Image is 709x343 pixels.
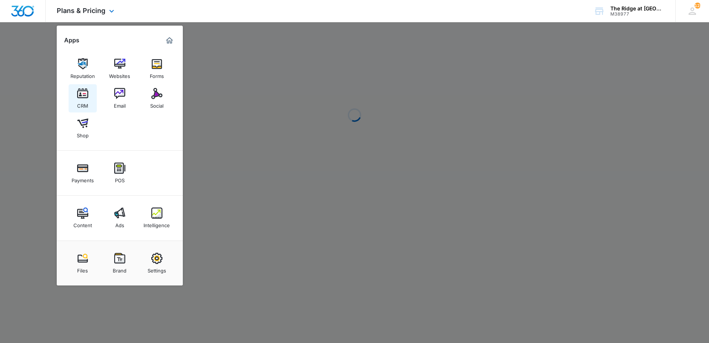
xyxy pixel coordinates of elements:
div: Websites [109,69,130,79]
a: Payments [69,159,97,187]
h2: Apps [64,37,79,44]
a: Email [106,84,134,112]
div: Settings [148,264,166,274]
a: Intelligence [143,204,171,232]
a: Websites [106,55,134,83]
div: account name [610,6,665,12]
a: Reputation [69,55,97,83]
div: Payments [72,174,94,183]
a: CRM [69,84,97,112]
div: Files [77,264,88,274]
a: Settings [143,249,171,277]
div: Intelligence [144,219,170,228]
div: Reputation [70,69,95,79]
div: account id [610,12,665,17]
div: Shop [77,129,89,138]
a: Marketing 360® Dashboard [164,35,175,46]
span: 128 [695,3,700,9]
a: Forms [143,55,171,83]
a: Shop [69,114,97,142]
div: notifications count [695,3,700,9]
a: Ads [106,204,134,232]
a: Social [143,84,171,112]
div: POS [115,174,125,183]
div: Ads [115,219,124,228]
div: Content [73,219,92,228]
div: Email [114,99,126,109]
a: Content [69,204,97,232]
div: CRM [77,99,88,109]
a: Files [69,249,97,277]
div: Social [150,99,164,109]
a: POS [106,159,134,187]
span: Plans & Pricing [57,7,105,14]
div: Brand [113,264,126,274]
a: Brand [106,249,134,277]
div: Forms [150,69,164,79]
